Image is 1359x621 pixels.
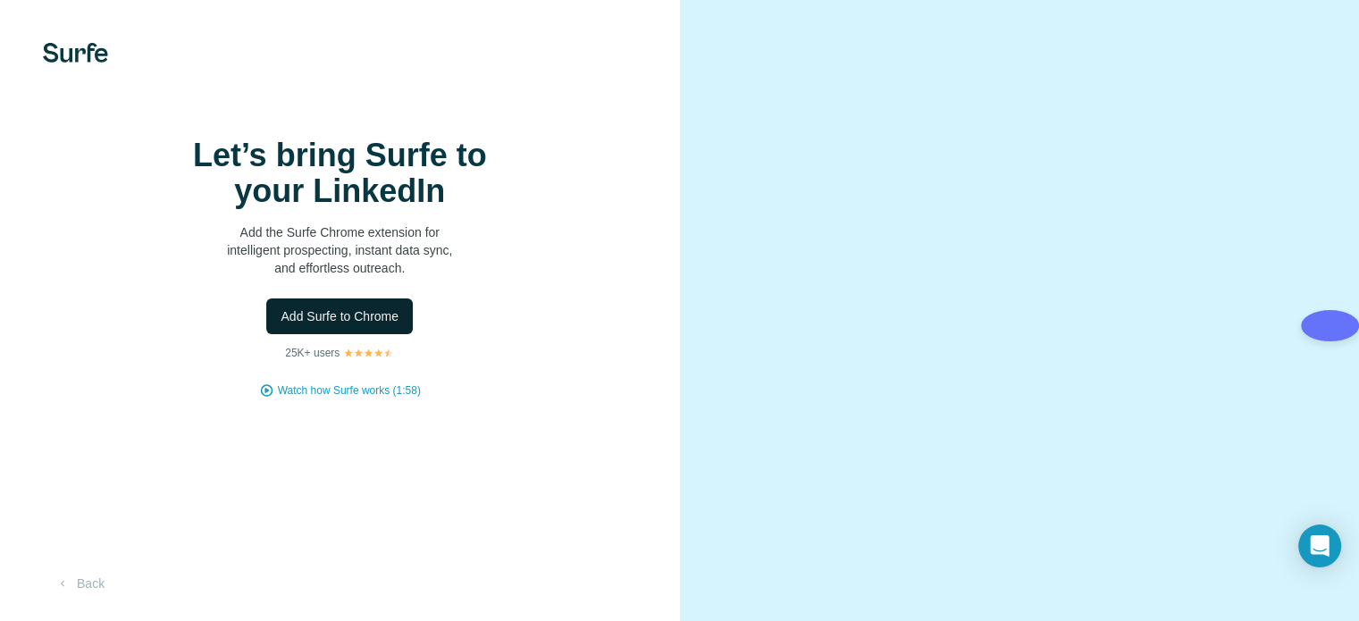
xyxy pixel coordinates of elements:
div: Open Intercom Messenger [1298,524,1341,567]
p: 25K+ users [285,345,340,361]
p: Add the Surfe Chrome extension for intelligent prospecting, instant data sync, and effortless out... [161,223,518,277]
h1: Let’s bring Surfe to your LinkedIn [161,138,518,209]
button: Watch how Surfe works (1:58) [278,382,421,399]
img: Rating Stars [343,348,394,358]
button: Add Surfe to Chrome [266,298,413,334]
button: Back [43,567,117,600]
img: Surfe's logo [43,43,108,63]
span: Add Surfe to Chrome [281,307,398,325]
